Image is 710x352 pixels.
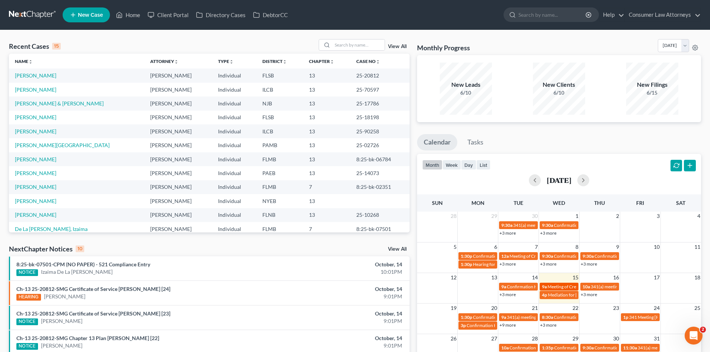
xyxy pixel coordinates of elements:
[476,160,490,170] button: list
[256,111,303,124] td: FLSB
[350,166,410,180] td: 25-14073
[76,245,84,252] div: 10
[350,152,410,166] td: 8:25-bk-06784
[41,317,82,325] a: [PERSON_NAME]
[583,345,594,351] span: 9:30a
[542,314,553,320] span: 8:30a
[144,194,212,208] td: [PERSON_NAME]
[507,284,592,289] span: Confirmation Hearing for [PERSON_NAME]
[473,314,558,320] span: Confirmation hearing for [PERSON_NAME]
[542,253,553,259] span: 9:30a
[192,8,249,22] a: Directory Cases
[212,166,256,180] td: Individual
[229,60,234,64] i: unfold_more
[599,8,624,22] a: Help
[534,242,539,251] span: 7
[212,83,256,96] td: Individual
[278,342,402,349] div: 9:01PM
[499,261,516,267] a: +3 more
[174,60,179,64] i: unfold_more
[554,345,640,351] span: Confirmation Hearing for [PERSON_NAME]
[450,273,457,282] span: 12
[572,304,579,313] span: 22
[507,314,579,320] span: 341(a) meeting for [PERSON_NAME]
[612,334,620,343] span: 30
[461,261,472,267] span: 1:30p
[16,294,41,301] div: HEARING
[256,194,303,208] td: NYEB
[15,114,56,120] a: [PERSON_NAME]
[212,208,256,222] td: Individual
[256,69,303,82] td: FLSB
[15,184,56,190] a: [PERSON_NAME]
[256,138,303,152] td: PAMB
[531,334,539,343] span: 28
[9,244,84,253] div: NextChapter Notices
[112,8,144,22] a: Home
[554,314,632,320] span: Confirmation Hearing [PERSON_NAME]
[615,212,620,221] span: 2
[531,304,539,313] span: 21
[700,327,706,333] span: 2
[540,230,556,236] a: +3 more
[499,322,516,328] a: +9 more
[473,253,558,259] span: Confirmation hearing for [PERSON_NAME]
[256,83,303,96] td: ILCB
[623,314,628,320] span: 1p
[212,96,256,110] td: Individual
[212,222,256,236] td: Individual
[212,69,256,82] td: Individual
[422,160,442,170] button: month
[490,334,498,343] span: 27
[350,124,410,138] td: 25-90258
[453,242,457,251] span: 5
[16,310,170,317] a: Ch-13 25-20812-SMG Certificate of Service [PERSON_NAME] [23]
[509,253,592,259] span: Meeting of Creditors for [PERSON_NAME]
[442,160,461,170] button: week
[303,83,350,96] td: 13
[256,152,303,166] td: FLMB
[283,60,287,64] i: unfold_more
[501,284,506,289] span: 9a
[15,156,56,162] a: [PERSON_NAME]
[212,138,256,152] td: Individual
[144,83,212,96] td: [PERSON_NAME]
[262,58,287,64] a: Districtunfold_more
[330,60,334,64] i: unfold_more
[653,334,660,343] span: 31
[615,242,620,251] span: 9
[554,253,639,259] span: Confirmation Hearing for [PERSON_NAME]
[509,345,588,351] span: Confirmation Hearing [PERSON_NAME]
[278,261,402,268] div: October, 14
[278,317,402,325] div: 9:01PM
[501,345,509,351] span: 10a
[501,253,509,259] span: 12a
[16,261,150,267] a: 8:25-bk-07501-CPM (NO PAPER) - 521 Compliance Entry
[581,261,597,267] a: +3 more
[656,212,660,221] span: 3
[212,194,256,208] td: Individual
[653,273,660,282] span: 17
[303,152,350,166] td: 13
[144,166,212,180] td: [PERSON_NAME]
[144,96,212,110] td: [PERSON_NAME]
[653,242,660,251] span: 10
[440,80,492,89] div: New Leads
[461,323,466,328] span: 3p
[572,334,579,343] span: 29
[350,138,410,152] td: 25-02726
[583,253,594,259] span: 9:30a
[697,212,701,221] span: 4
[44,293,85,300] a: [PERSON_NAME]
[531,273,539,282] span: 14
[501,314,506,320] span: 9a
[350,111,410,124] td: 25-18198
[531,212,539,221] span: 30
[626,80,678,89] div: New Filings
[542,292,547,298] span: 4p
[694,304,701,313] span: 25
[278,268,402,276] div: 10:01PM
[256,222,303,236] td: FLMB
[450,212,457,221] span: 28
[150,58,179,64] a: Attorneyunfold_more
